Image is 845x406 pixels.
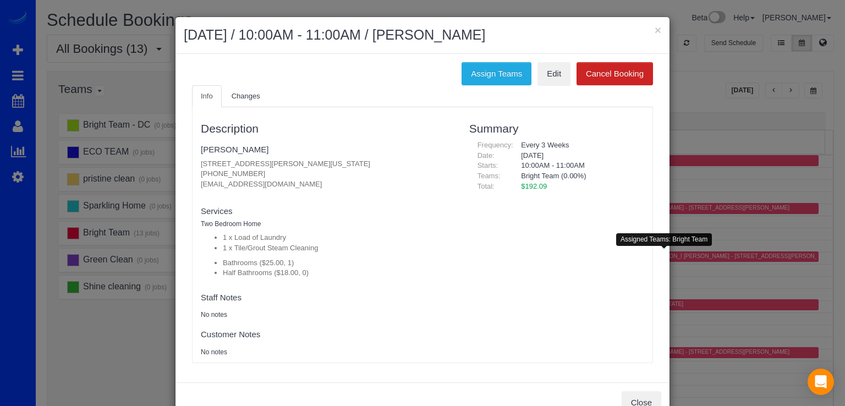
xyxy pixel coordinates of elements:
div: Every 3 Weeks [513,140,644,151]
div: Open Intercom Messenger [808,369,834,395]
a: Edit [537,62,570,85]
div: Assigned Teams: Bright Team [616,233,712,246]
h2: [DATE] / 10:00AM - 11:00AM / [PERSON_NAME] [184,25,661,45]
h4: Services [201,207,453,216]
div: 10:00AM - 11:00AM [513,161,644,171]
span: Date: [478,151,495,160]
button: × [655,24,661,36]
li: Bright Team (0.00%) [521,171,636,182]
a: Changes [223,85,269,108]
div: [DATE] [513,151,644,161]
button: Assign Teams [462,62,531,85]
li: 1 x Load of Laundry [223,233,453,243]
button: Cancel Booking [577,62,653,85]
pre: No notes [201,348,453,357]
span: Teams: [478,172,501,180]
a: Info [192,85,222,108]
li: 1 x Tile/Grout Steam Cleaning [223,243,453,254]
a: [PERSON_NAME] [201,145,268,154]
li: Bathrooms ($25.00, 1) [223,258,453,268]
h3: Description [201,122,453,135]
span: Total: [478,182,495,190]
span: Frequency: [478,141,513,149]
p: [STREET_ADDRESS][PERSON_NAME][US_STATE] [PHONE_NUMBER] [EMAIL_ADDRESS][DOMAIN_NAME] [201,159,453,190]
span: Starts: [478,161,498,169]
h4: Staff Notes [201,293,453,303]
li: Half Bathrooms ($18.00, 0) [223,268,453,278]
span: $192.09 [521,182,547,190]
h3: Summary [469,122,644,135]
pre: No notes [201,310,453,320]
h5: Two Bedroom Home [201,221,453,228]
span: Changes [232,92,260,100]
h4: Customer Notes [201,330,453,339]
span: Info [201,92,213,100]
